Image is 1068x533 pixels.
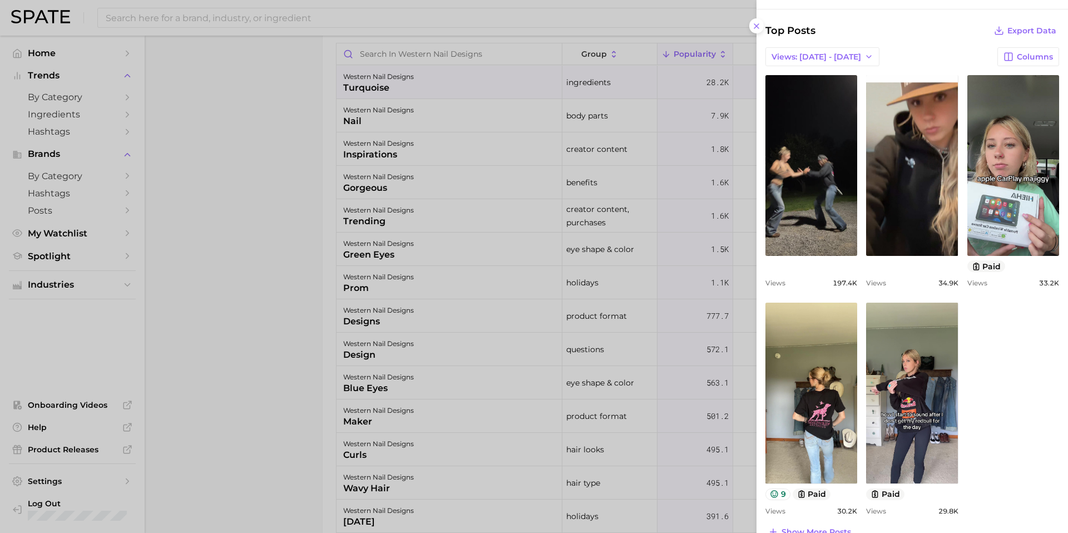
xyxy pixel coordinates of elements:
[837,507,857,515] span: 30.2k
[866,507,886,515] span: Views
[967,279,987,287] span: Views
[793,488,831,500] button: paid
[967,260,1006,272] button: paid
[765,279,785,287] span: Views
[765,488,790,500] button: 9
[1017,52,1053,62] span: Columns
[765,23,815,38] span: Top Posts
[866,279,886,287] span: Views
[997,47,1059,66] button: Columns
[1007,26,1056,36] span: Export Data
[1039,279,1059,287] span: 33.2k
[772,52,861,62] span: Views: [DATE] - [DATE]
[765,507,785,515] span: Views
[991,23,1059,38] button: Export Data
[938,507,958,515] span: 29.8k
[765,47,879,66] button: Views: [DATE] - [DATE]
[866,488,904,500] button: paid
[938,279,958,287] span: 34.9k
[833,279,857,287] span: 197.4k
